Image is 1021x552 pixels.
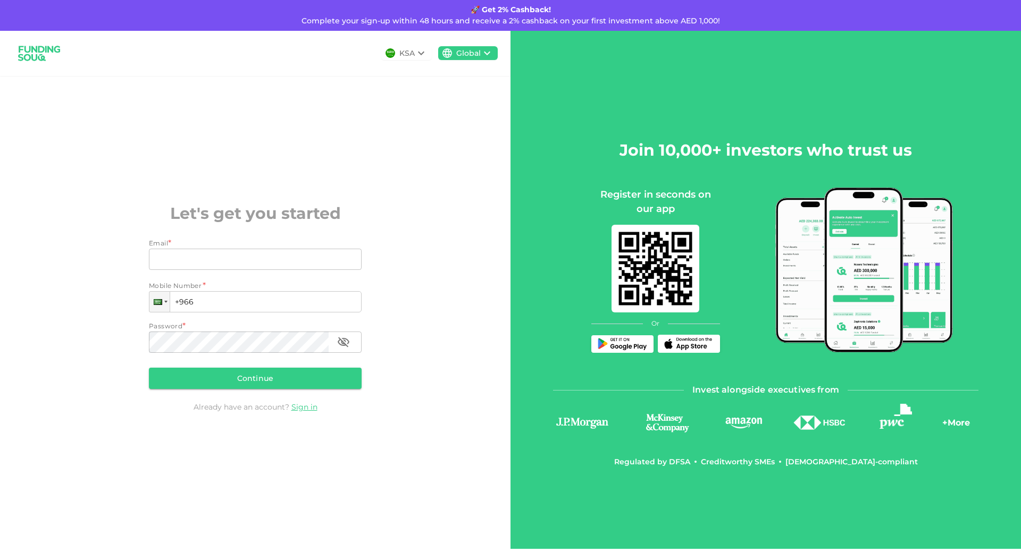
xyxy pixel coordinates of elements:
img: logo [724,416,764,429]
span: Password [149,322,182,330]
a: Sign in [291,402,317,412]
div: Already have an account? [149,402,362,412]
span: Invest alongside executives from [692,383,839,397]
input: email [149,249,350,270]
h2: Let's get you started [149,201,362,225]
div: Creditworthy SMEs [701,456,775,467]
img: mobile-app [775,188,953,352]
img: App Store [662,337,715,350]
span: Complete your sign-up within 48 hours and receive a 2% cashback on your first investment above AE... [302,16,720,26]
img: logo [553,415,612,430]
span: Email [149,239,168,247]
div: Regulated by DFSA [614,456,690,467]
img: logo [13,39,66,67]
button: Continue [149,368,362,389]
img: logo [880,404,912,428]
input: password [149,332,329,353]
div: KSA [399,48,415,59]
img: mobile-app [612,225,699,312]
span: Or [651,319,659,328]
div: + More [942,417,970,435]
input: 1 (702) 123-4567 [149,291,362,312]
div: Register in seconds on our app [591,188,720,216]
h2: Join 10,000+ investors who trust us [620,138,912,162]
span: Mobile Number [149,281,202,291]
strong: 🚀 Get 2% Cashback! [471,5,551,14]
div: [DEMOGRAPHIC_DATA]-compliant [785,456,918,467]
img: logo [793,415,846,430]
div: Global [456,48,481,59]
div: Saudi Arabia: + 966 [149,292,170,312]
img: logo [636,412,699,433]
img: flag-sa.b9a346574cdc8950dd34b50780441f57.svg [386,48,395,58]
img: Play Store [596,338,649,350]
